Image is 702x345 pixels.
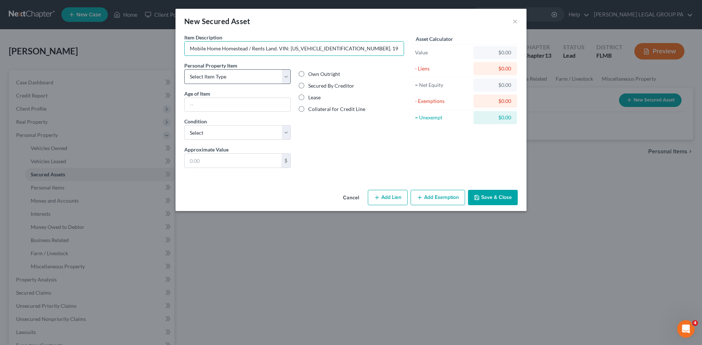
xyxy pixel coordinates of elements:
label: Collateral for Credit Line [308,106,365,113]
button: Save & Close [468,190,518,205]
div: $0.00 [479,97,511,105]
button: Add Exemption [411,190,465,205]
label: Secured By Creditor [308,82,354,89]
button: × [513,17,518,26]
div: = Net Equity [415,81,470,89]
label: Age of Item [184,90,210,97]
input: 0.00 [185,154,282,168]
div: - Liens [415,65,470,72]
div: Value [415,49,470,56]
div: $ [282,154,290,168]
label: Personal Property Item [184,62,237,69]
div: $0.00 [479,65,511,72]
div: - Exemptions [415,97,470,105]
div: $0.00 [479,49,511,56]
div: = Unexempt [415,114,470,121]
div: New Secured Asset [184,16,250,26]
label: Own Outright [308,70,340,78]
label: Lease [308,94,321,101]
input: Describe... [185,42,404,55]
label: Condition [184,118,207,125]
button: Add Lien [368,190,408,205]
span: Item Description [184,34,222,41]
span: 4 [692,320,698,326]
input: -- [185,98,290,112]
label: Asset Calculator [416,35,453,43]
button: Cancel [337,191,365,205]
div: $0.00 [479,81,511,89]
span: Approximate Value [184,146,229,153]
iframe: Intercom live chat [677,320,695,338]
div: $0.00 [479,114,511,121]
